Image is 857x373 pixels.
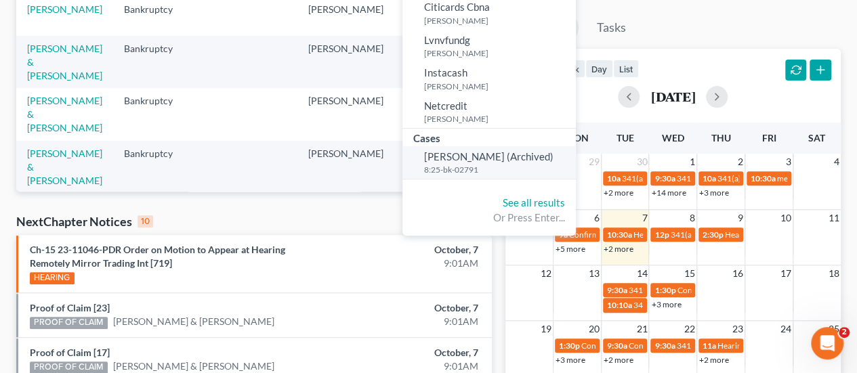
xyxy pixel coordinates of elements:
[556,244,585,254] a: +5 more
[808,132,825,144] span: Sat
[559,229,568,240] span: 9a
[337,257,478,270] div: 9:01AM
[736,210,745,226] span: 9
[703,173,716,183] span: 10a
[402,129,576,146] div: Cases
[297,141,394,193] td: [PERSON_NAME]
[424,81,572,92] small: [PERSON_NAME]
[113,141,198,193] td: Bankruptcy
[402,146,576,179] a: [PERSON_NAME] (Archived)8:25-bk-02791
[424,100,467,112] span: Netcredit
[662,132,684,144] span: Wed
[593,210,601,226] span: 6
[827,210,841,226] span: 11
[607,300,632,310] span: 10:10a
[622,173,753,183] span: 341(a) meeting for [PERSON_NAME]
[394,141,458,193] td: Individual
[402,95,576,129] a: Netcredit[PERSON_NAME]
[556,355,585,365] a: +3 more
[683,265,696,282] span: 15
[607,341,627,351] span: 9:30a
[731,321,745,337] span: 23
[337,359,478,373] div: 9:01AM
[337,243,478,257] div: October, 7
[613,60,639,78] button: list
[337,301,478,315] div: October, 7
[670,229,801,240] span: 341(a) meeting for [PERSON_NAME]
[113,88,198,140] td: Bankruptcy
[654,285,675,295] span: 1:30p
[587,265,601,282] span: 13
[587,321,601,337] span: 20
[711,132,731,144] span: Thu
[337,315,478,328] div: 9:01AM
[607,229,632,240] span: 10:30a
[559,341,580,351] span: 1:30p
[27,95,102,133] a: [PERSON_NAME] & [PERSON_NAME]
[779,321,793,337] span: 24
[113,315,274,328] a: [PERSON_NAME] & [PERSON_NAME]
[27,3,102,15] a: [PERSON_NAME]
[604,244,633,254] a: +2 more
[565,132,589,144] span: Mon
[676,341,807,351] span: 341(a) meeting for [PERSON_NAME]
[785,154,793,170] span: 3
[779,265,793,282] span: 17
[30,302,110,313] a: Proof of Claim [23]
[585,60,613,78] button: day
[827,265,841,282] span: 18
[424,15,572,26] small: [PERSON_NAME]
[27,148,102,186] a: [PERSON_NAME] & [PERSON_NAME]
[635,265,648,282] span: 14
[113,359,274,373] a: [PERSON_NAME] & [PERSON_NAME]
[587,154,601,170] span: 29
[424,47,572,59] small: [PERSON_NAME]
[779,210,793,226] span: 10
[635,154,648,170] span: 30
[30,317,108,329] div: PROOF OF CLAIM
[297,88,394,140] td: [PERSON_NAME]
[654,173,675,183] span: 9:30a
[717,173,848,183] span: 341(a) meeting for [PERSON_NAME]
[394,36,458,88] td: Individual
[413,211,565,225] div: Or Press Enter...
[833,154,841,170] span: 4
[677,285,831,295] span: Confirmation hearing for [PERSON_NAME]
[297,36,394,88] td: [PERSON_NAME]
[569,229,724,240] span: Confirmation Hearing for [PERSON_NAME]
[688,210,696,226] span: 8
[731,265,745,282] span: 16
[699,355,729,365] a: +2 more
[839,327,850,338] span: 2
[585,13,638,43] a: Tasks
[688,154,696,170] span: 1
[30,244,285,269] a: Ch-15 23-11046-PDR Order on Motion to Appear at Hearing Remotely Mirror Trading Int [719]
[402,30,576,63] a: Lvnvfundg[PERSON_NAME]
[337,346,478,359] div: October, 7
[27,43,102,81] a: [PERSON_NAME] & [PERSON_NAME]
[424,164,572,175] small: 8:25-bk-02791
[424,113,572,125] small: [PERSON_NAME]
[654,341,675,351] span: 9:30a
[30,272,75,284] div: HEARING
[676,173,807,183] span: 341(a) meeting for [PERSON_NAME]
[736,154,745,170] span: 2
[616,132,633,144] span: Tue
[699,188,729,198] a: +3 more
[629,341,782,351] span: Confirmation hearing for [PERSON_NAME]
[629,285,831,295] span: 341(a) meeting for [PERSON_NAME] & [PERSON_NAME]
[607,173,621,183] span: 10a
[811,327,843,359] iframe: Intercom live chat
[138,215,153,227] div: 10
[827,321,841,337] span: 25
[424,34,470,46] span: Lvnvfundg
[654,229,669,240] span: 12p
[651,299,681,309] a: +3 more
[683,321,696,337] span: 22
[503,196,565,209] a: See all results
[633,229,811,240] span: Hearing for [PERSON_NAME] & [PERSON_NAME]
[394,88,458,140] td: Individual
[703,229,724,240] span: 2:30p
[424,150,553,162] span: [PERSON_NAME] (Archived)
[30,347,110,358] a: Proof of Claim [17]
